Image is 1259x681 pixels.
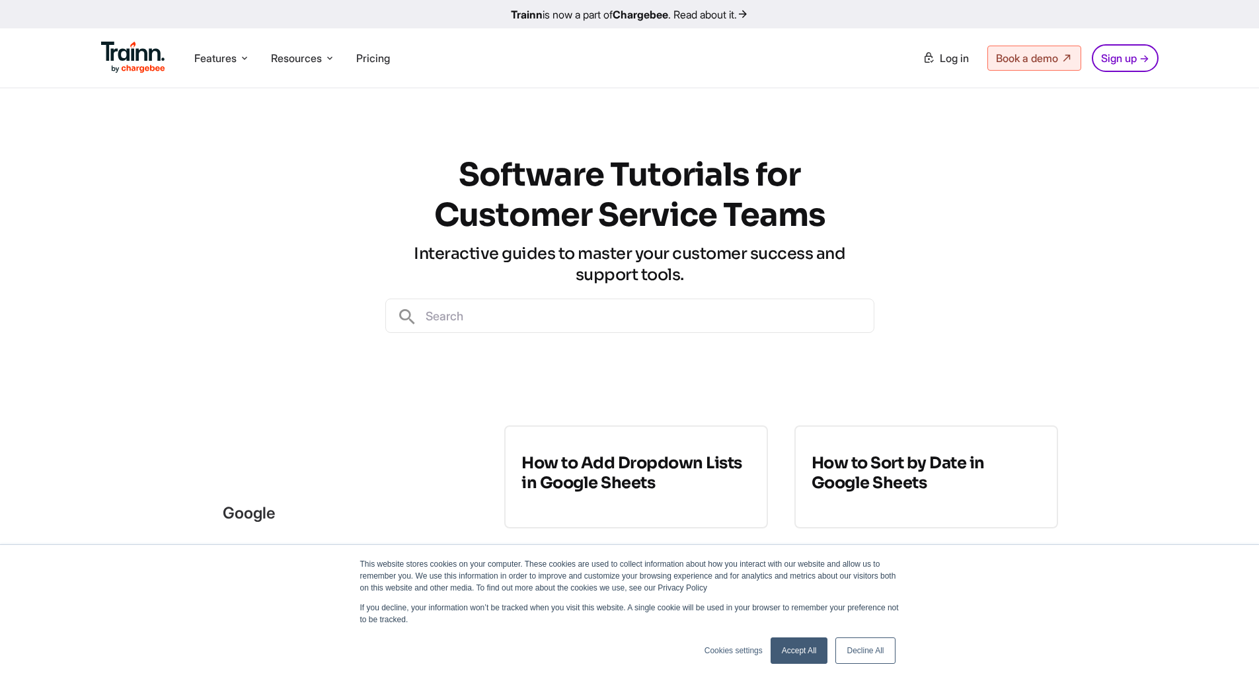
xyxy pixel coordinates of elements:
a: How to Sort by Date in Google Sheets [794,425,1058,528]
span: Log in [940,52,969,65]
b: Chargebee [613,8,668,21]
h3: How to Sort by Date in Google Sheets [812,453,1041,493]
p: If you decline, your information won’t be tracked when you visit this website. A single cookie wi... [360,602,899,626]
p: This website stores cookies on your computer. These cookies are used to collect information about... [360,558,899,594]
span: Book a demo [996,52,1058,65]
a: Accept All [771,637,828,664]
a: Log in [915,46,977,70]
h1: Software Tutorials for Customer Service Teams [385,155,874,235]
div: google [202,425,478,600]
input: Search [418,299,874,332]
a: Cookies settings [705,645,763,657]
img: Trainn Logo [101,42,166,73]
b: Trainn [511,8,543,21]
span: Features [194,51,237,65]
a: Pricing [356,52,390,65]
a: How to Add Dropdown Lists in Google Sheets [504,425,768,528]
h3: Interactive guides to master your customer success and support tools. [385,243,874,285]
a: Sign up → [1092,44,1159,72]
span: Resources [271,51,322,65]
h3: How to Add Dropdown Lists in Google Sheets [521,453,751,493]
a: Decline All [835,637,895,664]
a: Book a demo [987,46,1081,71]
